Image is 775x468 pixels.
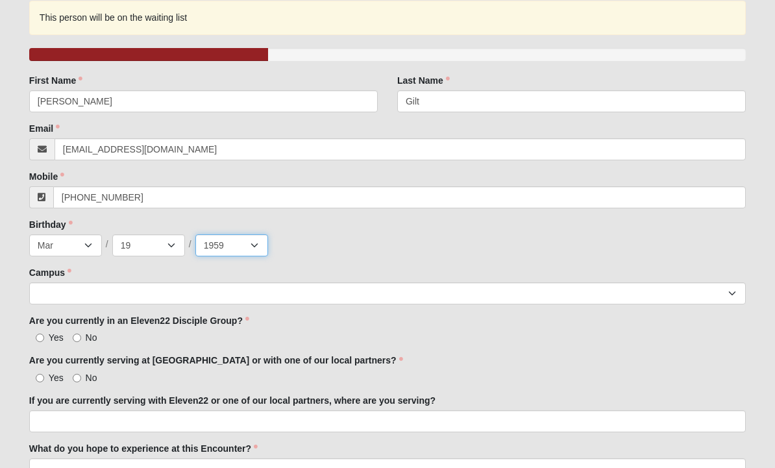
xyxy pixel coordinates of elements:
span: Yes [49,373,64,383]
label: Birthday [29,218,73,231]
span: No [86,332,97,343]
label: Last Name [397,74,450,87]
label: Mobile [29,170,64,183]
span: No [86,373,97,383]
input: Yes [36,334,44,342]
label: Email [29,122,60,135]
span: Yes [49,332,64,343]
input: No [73,374,81,382]
span: This person will be on the waiting list [40,12,187,23]
input: No [73,334,81,342]
label: Are you currently in an Eleven22 Disciple Group? [29,314,249,327]
span: / [106,238,108,252]
label: Campus [29,266,71,279]
label: If you are currently serving with Eleven22 or one of our local partners, where are you serving? [29,394,436,407]
span: / [189,238,191,252]
label: First Name [29,74,82,87]
label: Are you currently serving at [GEOGRAPHIC_DATA] or with one of our local partners? [29,354,403,367]
input: Yes [36,374,44,382]
label: What do you hope to experience at this Encounter? [29,442,258,455]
